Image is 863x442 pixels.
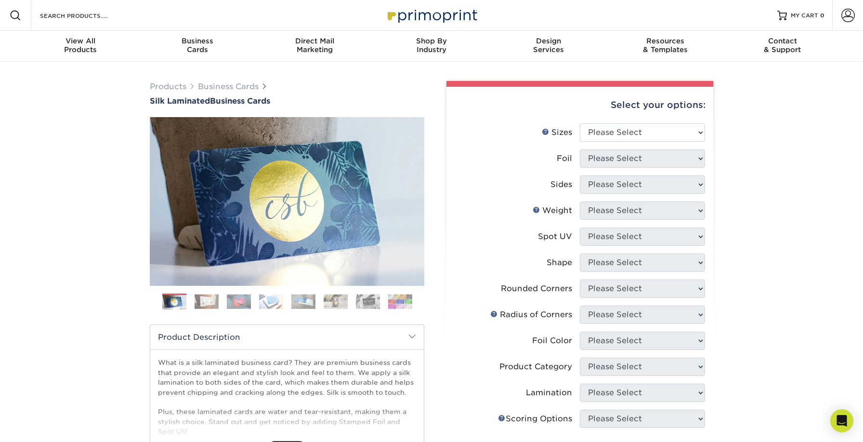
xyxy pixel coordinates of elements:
[490,37,607,54] div: Services
[139,37,256,45] span: Business
[259,294,283,309] img: Business Cards 04
[607,37,724,45] span: Resources
[498,413,572,425] div: Scoring Options
[356,294,380,309] img: Business Cards 07
[724,37,841,54] div: & Support
[150,82,186,91] a: Products
[198,82,259,91] a: Business Cards
[532,335,572,347] div: Foil Color
[454,87,706,123] div: Select your options:
[547,257,572,268] div: Shape
[791,12,818,20] span: MY CART
[499,361,572,373] div: Product Category
[542,127,572,138] div: Sizes
[490,309,572,321] div: Radius of Corners
[150,96,424,106] a: Silk LaminatedBusiness Cards
[256,31,373,62] a: Direct MailMarketing
[139,37,256,54] div: Cards
[383,5,480,26] img: Primoprint
[830,409,853,432] div: Open Intercom Messenger
[538,231,572,242] div: Spot UV
[607,37,724,54] div: & Templates
[557,153,572,164] div: Foil
[150,96,424,106] h1: Business Cards
[150,96,210,106] span: Silk Laminated
[150,325,424,349] h2: Product Description
[162,290,186,314] img: Business Cards 01
[490,31,607,62] a: DesignServices
[373,31,490,62] a: Shop ByIndustry
[550,179,572,190] div: Sides
[724,37,841,45] span: Contact
[22,37,139,45] span: View All
[139,31,256,62] a: BusinessCards
[607,31,724,62] a: Resources& Templates
[501,283,572,295] div: Rounded Corners
[490,37,607,45] span: Design
[256,37,373,45] span: Direct Mail
[373,37,490,54] div: Industry
[291,294,315,309] img: Business Cards 05
[22,37,139,54] div: Products
[724,31,841,62] a: Contact& Support
[195,294,219,309] img: Business Cards 02
[256,37,373,54] div: Marketing
[39,10,133,21] input: SEARCH PRODUCTS.....
[2,413,82,439] iframe: Google Customer Reviews
[227,294,251,309] img: Business Cards 03
[373,37,490,45] span: Shop By
[324,294,348,309] img: Business Cards 06
[388,294,412,309] img: Business Cards 08
[526,387,572,399] div: Lamination
[533,205,572,216] div: Weight
[820,12,824,19] span: 0
[22,31,139,62] a: View AllProducts
[150,64,424,339] img: Silk Laminated 01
